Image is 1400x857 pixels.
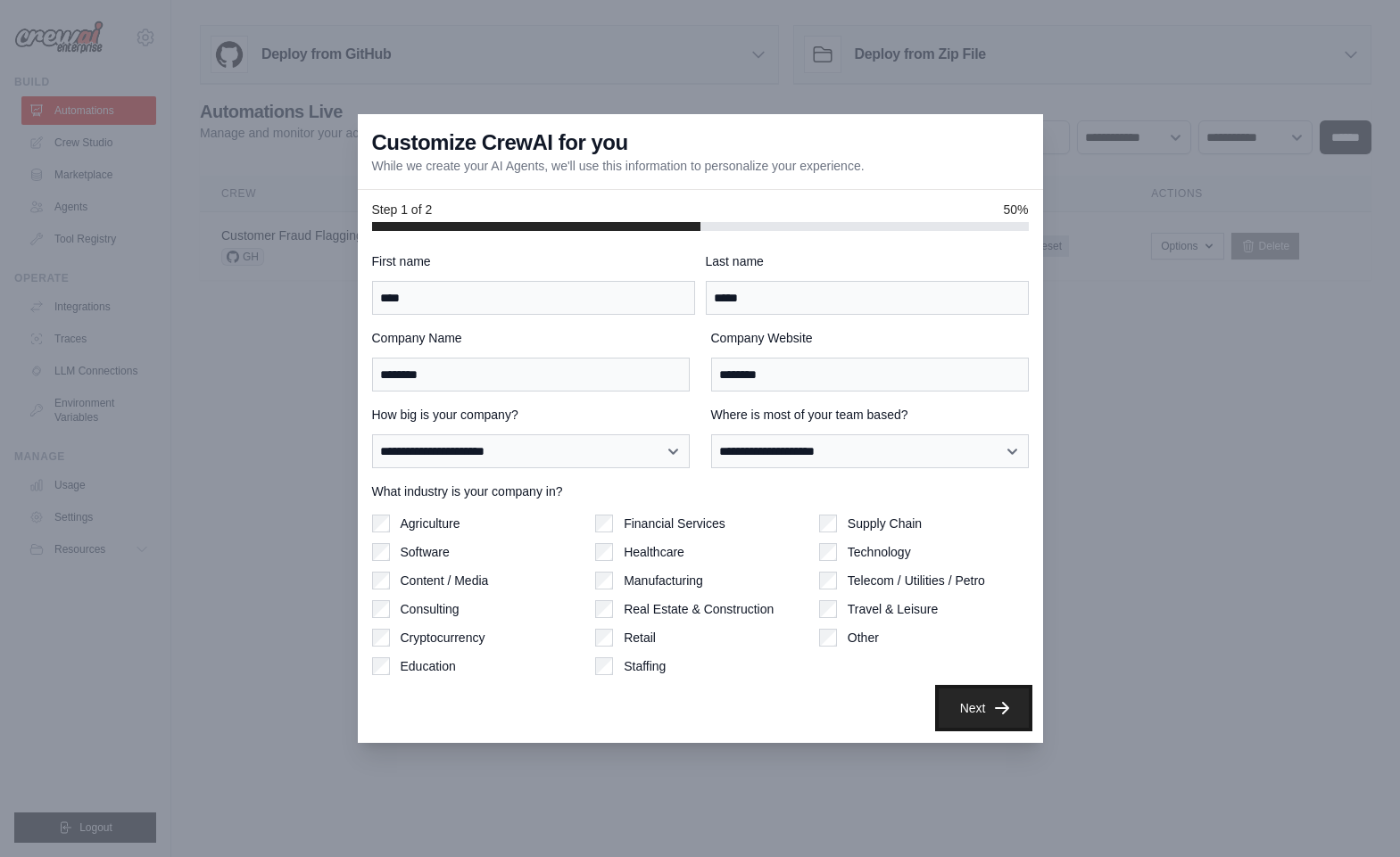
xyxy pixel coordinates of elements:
[624,600,774,618] label: Real Estate & Construction
[624,543,684,561] label: Healthcare
[848,515,922,532] label: Supply Chain
[372,482,1029,500] label: What industry is your company in?
[1311,771,1400,857] iframe: Chat Widget
[624,629,656,647] label: Retail
[624,657,666,675] label: Staffing
[401,515,460,532] label: Agriculture
[372,252,695,270] label: First name
[624,515,725,532] label: Financial Services
[401,572,489,589] label: Content / Media
[848,600,938,618] label: Travel & Leisure
[372,329,690,347] label: Company Name
[401,629,485,647] label: Cryptocurrency
[1003,201,1028,218] span: 50%
[372,128,628,157] h3: Customize CrewAI for you
[848,572,985,589] label: Telecom / Utilities / Petro
[848,543,911,561] label: Technology
[939,688,1029,728] button: Next
[401,543,450,561] label: Software
[624,572,703,589] label: Manufacturing
[711,406,1029,424] label: Where is most of your team based?
[372,201,433,218] span: Step 1 of 2
[848,629,879,647] label: Other
[706,252,1029,270] label: Last name
[401,600,460,618] label: Consulting
[372,406,690,424] label: How big is your company?
[401,657,456,675] label: Education
[372,157,865,175] p: While we create your AI Agents, we'll use this information to personalize your experience.
[711,329,1029,347] label: Company Website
